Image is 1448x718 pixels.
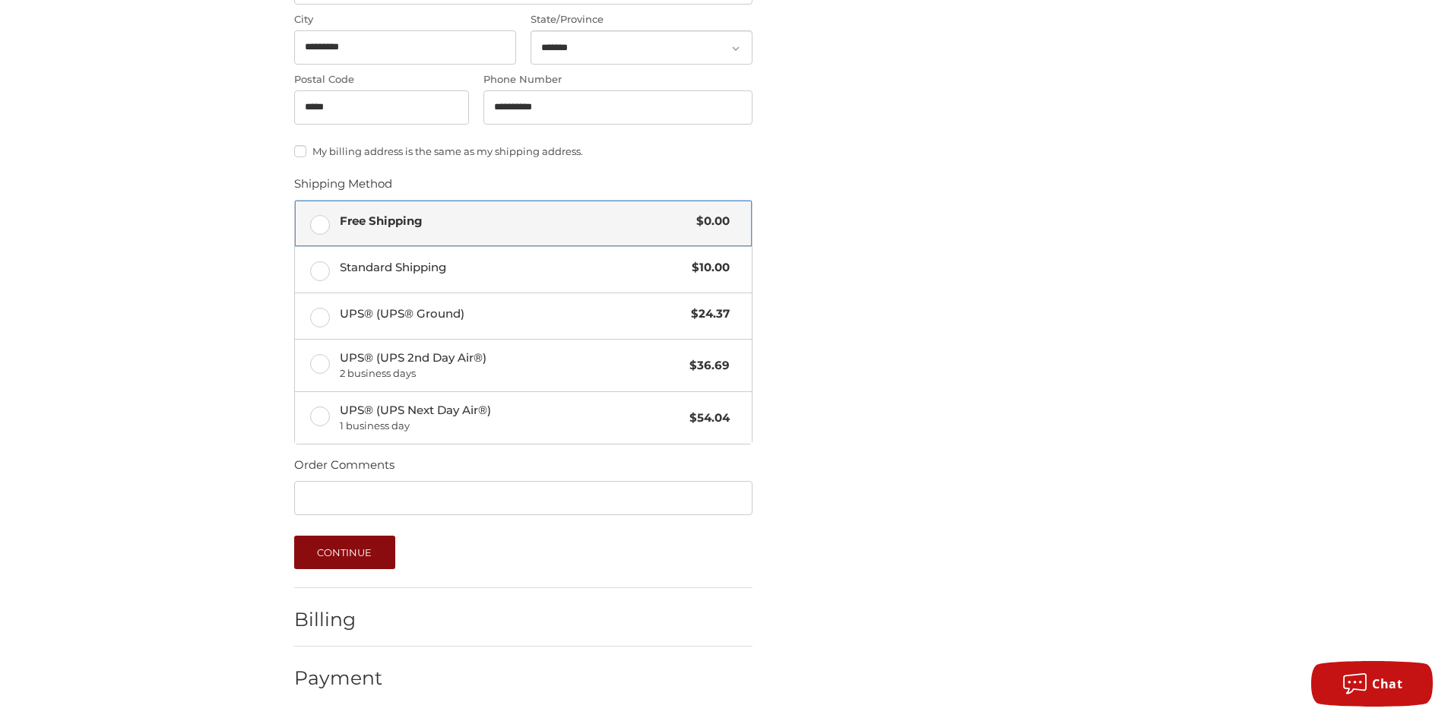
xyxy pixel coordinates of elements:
[483,72,753,87] label: Phone Number
[340,419,683,434] span: 1 business day
[1372,675,1402,692] span: Chat
[682,357,730,375] span: $36.69
[683,305,730,323] span: $24.37
[340,402,683,434] span: UPS® (UPS Next Day Air®)
[294,72,469,87] label: Postal Code
[294,608,383,631] h2: Billing
[294,536,395,569] button: Continue
[340,366,683,381] span: 2 business days
[340,305,684,323] span: UPS® (UPS® Ground)
[294,457,394,481] legend: Order Comments
[682,410,730,427] span: $54.04
[294,145,753,157] label: My billing address is the same as my shipping address.
[689,213,730,230] span: $0.00
[340,259,685,277] span: Standard Shipping
[1311,661,1433,707] button: Chat
[340,213,689,230] span: Free Shipping
[294,666,383,690] h2: Payment
[294,176,392,200] legend: Shipping Method
[531,12,753,27] label: State/Province
[684,259,730,277] span: $10.00
[340,350,683,381] span: UPS® (UPS 2nd Day Air®)
[294,12,516,27] label: City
